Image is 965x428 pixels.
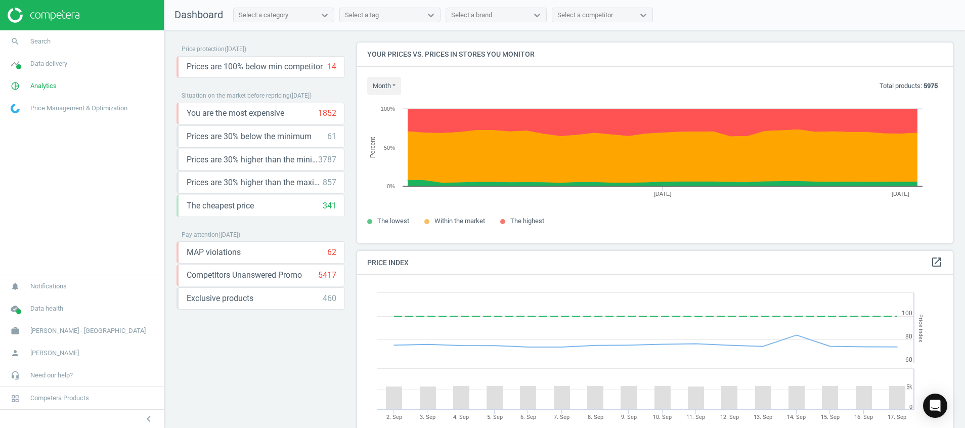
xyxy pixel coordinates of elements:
[892,191,909,197] tspan: [DATE]
[187,154,318,165] span: Prices are 30% higher than the minimum
[6,299,25,318] i: cloud_done
[357,251,953,275] h4: Price Index
[218,231,240,238] span: ( [DATE] )
[434,217,485,225] span: Within the market
[30,349,79,358] span: [PERSON_NAME]
[888,414,906,420] tspan: 17. Sep
[187,247,241,258] span: MAP violations
[520,414,536,420] tspan: 6. Sep
[754,414,772,420] tspan: 13. Sep
[906,383,912,390] text: 5k
[239,11,288,20] div: Select a category
[30,326,146,335] span: [PERSON_NAME] - [GEOGRAPHIC_DATA]
[453,414,469,420] tspan: 4. Sep
[381,106,395,112] text: 100%
[182,231,218,238] span: Pay attention
[909,404,912,410] text: 0
[30,394,89,403] span: Competera Products
[30,59,67,68] span: Data delivery
[187,200,254,211] span: The cheapest price
[924,82,938,90] b: 5975
[6,344,25,363] i: person
[905,356,912,363] text: 60
[654,191,672,197] tspan: [DATE]
[6,366,25,385] i: headset_mic
[345,11,379,20] div: Select a tag
[880,81,938,91] p: Total products:
[30,304,63,313] span: Data health
[387,183,395,189] text: 0%
[923,394,947,418] div: Open Intercom Messenger
[369,137,376,158] tspan: Percent
[686,414,705,420] tspan: 11. Sep
[327,61,336,72] div: 14
[290,92,312,99] span: ( [DATE] )
[30,37,51,46] span: Search
[653,414,672,420] tspan: 10. Sep
[143,413,155,425] i: chevron_left
[225,46,246,53] span: ( [DATE] )
[11,104,20,113] img: wGWNvw8QSZomAAAAABJRU5ErkJggg==
[187,108,284,119] span: You are the most expensive
[174,9,223,21] span: Dashboard
[621,414,637,420] tspan: 9. Sep
[487,414,503,420] tspan: 5. Sep
[854,414,873,420] tspan: 16. Sep
[323,293,336,304] div: 460
[327,131,336,142] div: 61
[8,8,79,23] img: ajHJNr6hYgQAAAAASUVORK5CYII=
[318,270,336,281] div: 5417
[931,256,943,268] i: open_in_new
[187,293,253,304] span: Exclusive products
[30,282,67,291] span: Notifications
[384,145,395,151] text: 50%
[451,11,492,20] div: Select a brand
[182,46,225,53] span: Price protection
[917,314,924,342] tspan: Price Index
[30,81,57,91] span: Analytics
[318,108,336,119] div: 1852
[30,371,73,380] span: Need our help?
[554,414,569,420] tspan: 7. Sep
[386,414,402,420] tspan: 2. Sep
[136,412,161,425] button: chevron_left
[902,310,912,317] text: 100
[30,104,127,113] span: Price Management & Optimization
[6,76,25,96] i: pie_chart_outlined
[720,414,739,420] tspan: 12. Sep
[557,11,613,20] div: Select a competitor
[187,61,323,72] span: Prices are 100% below min competitor
[6,54,25,73] i: timeline
[187,177,323,188] span: Prices are 30% higher than the maximal
[6,277,25,296] i: notifications
[367,77,401,95] button: month
[327,247,336,258] div: 62
[318,154,336,165] div: 3787
[420,414,435,420] tspan: 3. Sep
[187,131,312,142] span: Prices are 30% below the minimum
[510,217,544,225] span: The highest
[182,92,290,99] span: Situation on the market before repricing
[787,414,806,420] tspan: 14. Sep
[905,333,912,340] text: 80
[821,414,840,420] tspan: 15. Sep
[323,177,336,188] div: 857
[6,321,25,340] i: work
[931,256,943,269] a: open_in_new
[588,414,603,420] tspan: 8. Sep
[377,217,409,225] span: The lowest
[323,200,336,211] div: 341
[6,32,25,51] i: search
[357,42,953,66] h4: Your prices vs. prices in stores you monitor
[187,270,302,281] span: Competitors Unanswered Promo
